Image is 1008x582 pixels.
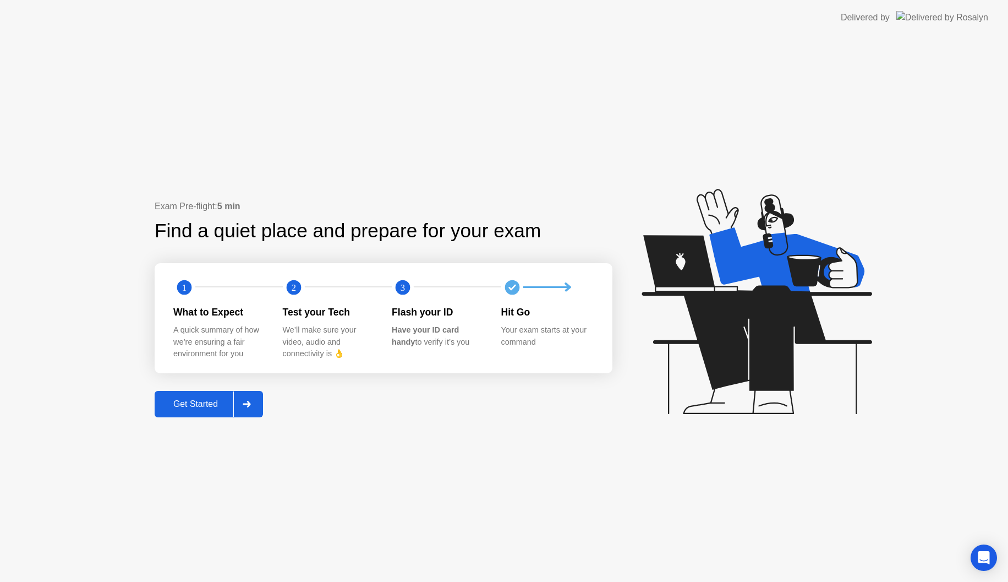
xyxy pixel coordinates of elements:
div: We’ll make sure your video, audio and connectivity is 👌 [283,324,375,360]
div: to verify it’s you [392,324,484,348]
div: What to Expect [173,305,265,319]
text: 3 [401,282,405,292]
div: Find a quiet place and prepare for your exam [155,216,543,246]
div: Delivered by [841,11,890,24]
div: Get Started [158,399,233,409]
b: 5 min [217,202,240,211]
text: 2 [291,282,295,292]
div: Exam Pre-flight: [155,200,612,213]
div: A quick summary of how we’re ensuring a fair environment for you [173,324,265,360]
div: Flash your ID [392,305,484,319]
div: Open Intercom Messenger [971,545,997,571]
button: Get Started [155,391,263,417]
img: Delivered by Rosalyn [896,11,988,24]
div: Your exam starts at your command [501,324,593,348]
text: 1 [182,282,187,292]
div: Test your Tech [283,305,375,319]
b: Have your ID card handy [392,325,459,346]
div: Hit Go [501,305,593,319]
